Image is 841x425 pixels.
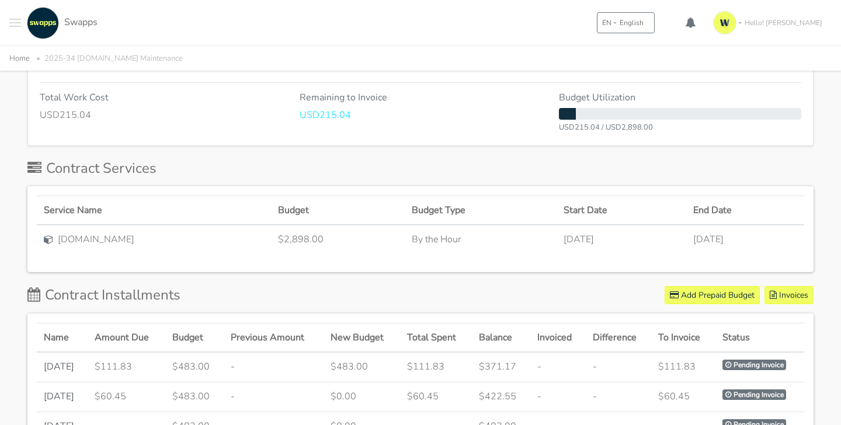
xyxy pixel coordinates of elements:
a: [DATE] [44,360,74,373]
p: USD0.00 [235,59,412,73]
button: Add Prepaid Budget [665,286,760,304]
td: $60.45 [88,382,165,412]
td: - [224,382,324,412]
td: By the Hour [405,225,557,253]
a: Invoices [764,286,814,304]
h6: Total Work Cost [40,92,282,103]
button: Toggle navigation menu [9,7,21,39]
th: Name [37,323,88,353]
td: $483.00 [324,352,400,382]
span: Swapps [64,16,98,29]
th: Previous Amount [224,323,324,353]
th: Start Date [557,196,686,225]
td: - [224,352,324,382]
img: swapps-linkedin-v2.jpg [27,7,59,39]
p: USD0.00 [429,59,607,73]
th: Status [715,323,804,353]
th: Service Name [37,196,271,225]
th: Total Spent [400,323,472,353]
td: $111.83 [88,352,165,382]
h2: Contract Services [27,160,157,177]
td: $483.00 [165,382,224,412]
td: - [530,382,586,412]
td: $111.83 [651,352,715,382]
h2: Contract Installments [27,287,180,304]
th: New Budget [324,323,400,353]
th: Difference [586,323,652,353]
img: isotipo-3-3e143c57.png [713,11,736,34]
th: Budget [271,196,405,225]
td: - [586,382,652,412]
td: $483.00 [165,352,224,382]
h6: Remaining to Invoice [300,92,542,103]
p: USD0.00 [40,59,217,73]
span: English [620,18,644,28]
td: $111.83 [400,352,472,382]
th: Balance [472,323,530,353]
td: $0.00 [324,382,400,412]
td: [DATE] [557,225,686,253]
span: [DOMAIN_NAME] [58,232,134,246]
button: ENEnglish [597,12,655,33]
li: 2025-34 [DOMAIN_NAME] Maintenance [32,52,183,65]
td: [DATE] [686,225,804,253]
th: Budget [165,323,224,353]
a: Home [9,53,30,64]
td: $371.17 [472,352,530,382]
p: USD0.00 [624,59,802,73]
h6: Budget Utilization [559,92,801,103]
th: End Date [686,196,804,225]
span: Pending Invoice [722,389,787,400]
th: Invoiced [530,323,586,353]
th: Budget Type [405,196,557,225]
td: $60.45 [400,382,472,412]
th: To Invoice [651,323,715,353]
td: $60.45 [651,382,715,412]
p: USD215.04 [300,108,542,122]
td: $2,898.00 [271,225,405,253]
th: Amount Due [88,323,165,353]
p: USD215.04 [40,108,282,122]
td: - [530,352,586,382]
span: Hello! [PERSON_NAME] [745,18,822,28]
td: - [586,352,652,382]
a: [DATE] [44,390,74,403]
small: USD215.04 / USD2,898.00 [559,122,653,133]
td: $422.55 [472,382,530,412]
a: Hello! [PERSON_NAME] [708,6,832,39]
a: Swapps [24,7,98,39]
span: Pending Invoice [722,360,787,370]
